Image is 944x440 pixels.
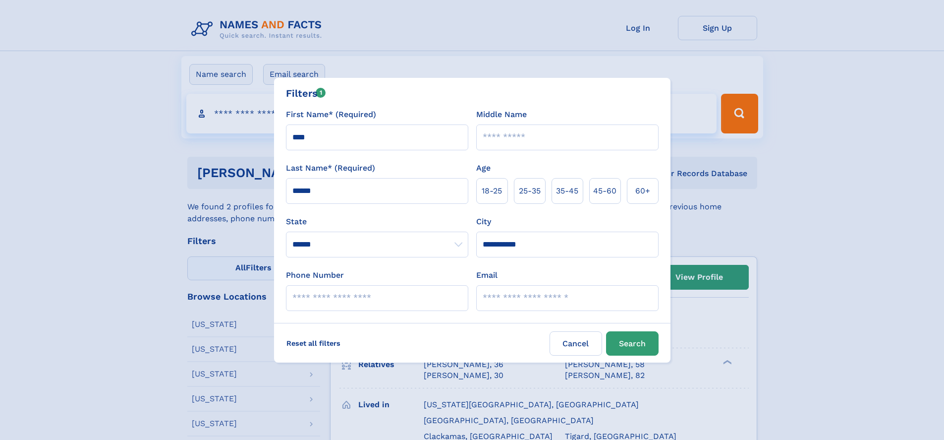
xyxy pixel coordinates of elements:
label: Cancel [550,331,602,356]
span: 45‑60 [593,185,616,197]
label: Last Name* (Required) [286,162,375,174]
label: Email [476,269,498,281]
span: 25‑35 [519,185,541,197]
span: 18‑25 [482,185,502,197]
span: 60+ [635,185,650,197]
div: Filters [286,86,326,101]
label: Middle Name [476,109,527,121]
span: 35‑45 [556,185,578,197]
label: City [476,216,491,228]
button: Search [606,331,659,356]
label: State [286,216,468,228]
label: Phone Number [286,269,344,281]
label: Age [476,162,491,174]
label: First Name* (Required) [286,109,376,121]
label: Reset all filters [280,331,347,355]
